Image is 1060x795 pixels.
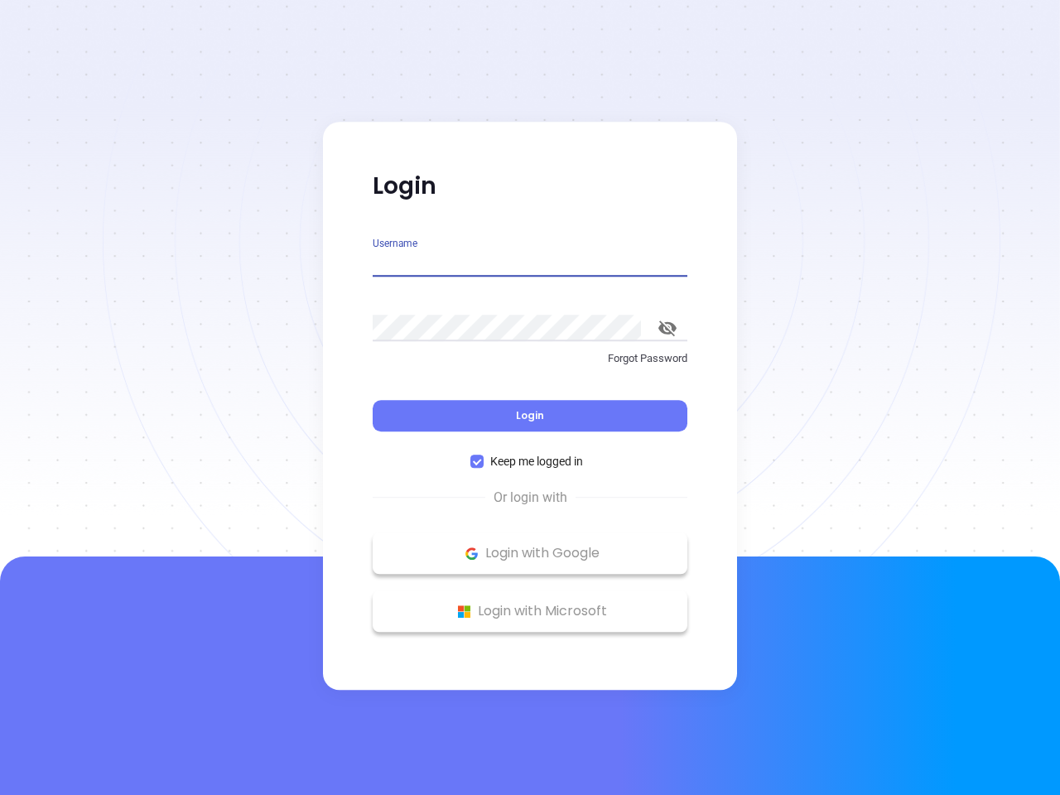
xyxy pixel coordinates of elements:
[484,452,590,470] span: Keep me logged in
[516,408,544,422] span: Login
[461,543,482,564] img: Google Logo
[381,541,679,566] p: Login with Google
[454,601,475,622] img: Microsoft Logo
[648,308,687,348] button: toggle password visibility
[373,171,687,201] p: Login
[485,488,576,508] span: Or login with
[373,350,687,380] a: Forgot Password
[373,590,687,632] button: Microsoft Logo Login with Microsoft
[373,350,687,367] p: Forgot Password
[373,238,417,248] label: Username
[373,532,687,574] button: Google Logo Login with Google
[381,599,679,624] p: Login with Microsoft
[373,400,687,431] button: Login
